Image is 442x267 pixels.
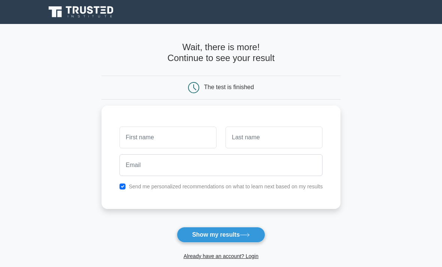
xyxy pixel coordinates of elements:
[102,42,341,63] h4: Wait, there is more! Continue to see your result
[177,227,265,243] button: Show my results
[119,127,217,148] input: First name
[225,127,323,148] input: Last name
[184,253,258,259] a: Already have an account? Login
[119,154,323,176] input: Email
[204,84,254,90] div: The test is finished
[129,183,323,189] label: Send me personalized recommendations on what to learn next based on my results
